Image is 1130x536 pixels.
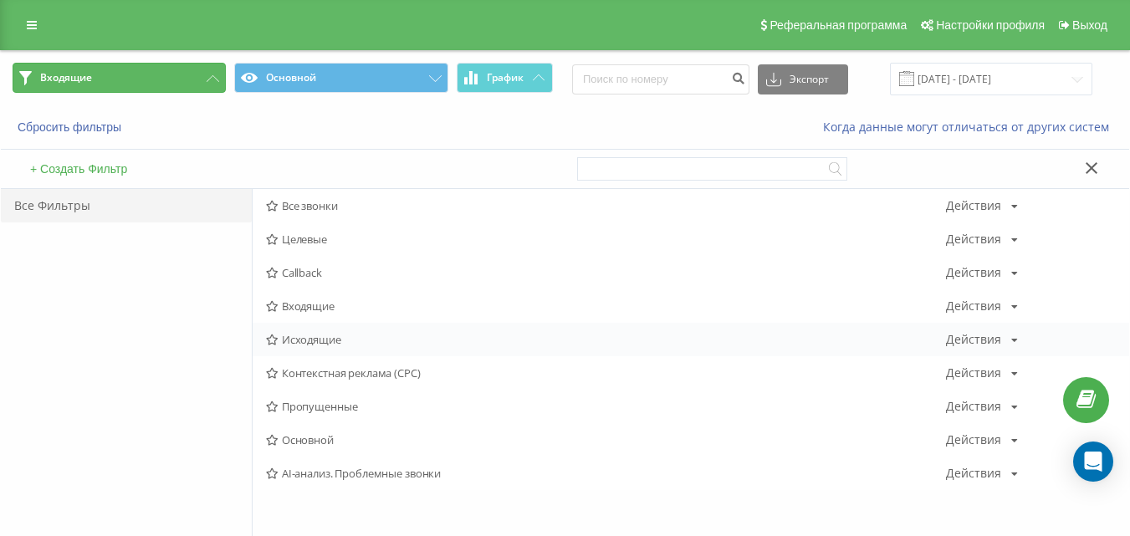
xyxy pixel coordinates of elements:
span: Входящие [40,71,92,84]
div: Действия [946,467,1001,479]
div: Действия [946,300,1001,312]
span: Выход [1072,18,1107,32]
div: Все Фильтры [1,189,252,222]
div: Действия [946,367,1001,379]
span: Целевые [266,233,946,245]
div: Действия [946,233,1001,245]
span: Настройки профиля [936,18,1045,32]
span: Пропущенные [266,401,946,412]
button: Сбросить фильтры [13,120,130,135]
span: Реферальная программа [770,18,907,32]
span: График [487,72,524,84]
button: + Создать Фильтр [25,161,132,176]
button: Основной [234,63,447,93]
span: AI-анализ. Проблемные звонки [266,467,946,479]
button: График [457,63,553,93]
div: Open Intercom Messenger [1073,442,1113,482]
span: Все звонки [266,200,946,212]
span: Исходящие [266,334,946,345]
div: Действия [946,267,1001,278]
span: Входящие [266,300,946,312]
span: Основной [266,434,946,446]
button: Закрыть [1080,161,1104,178]
div: Действия [946,434,1001,446]
a: Когда данные могут отличаться от других систем [823,119,1117,135]
input: Поиск по номеру [572,64,749,94]
div: Действия [946,200,1001,212]
span: Callback [266,267,946,278]
div: Действия [946,334,1001,345]
div: Действия [946,401,1001,412]
button: Экспорт [758,64,848,94]
button: Входящие [13,63,226,93]
span: Контекстная реклама (CPC) [266,367,946,379]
